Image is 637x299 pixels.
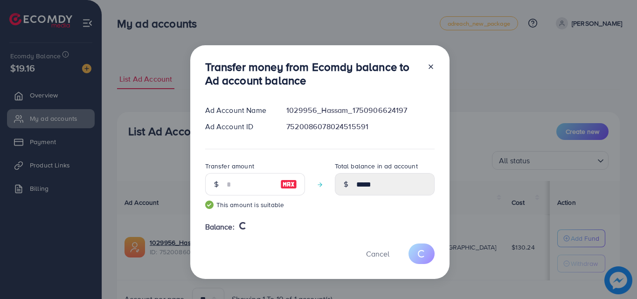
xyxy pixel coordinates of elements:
img: image [280,179,297,190]
h3: Transfer money from Ecomdy balance to Ad account balance [205,60,420,87]
span: Cancel [366,249,389,259]
img: guide [205,201,214,209]
label: Total balance in ad account [335,161,418,171]
small: This amount is suitable [205,200,305,209]
label: Transfer amount [205,161,254,171]
div: 1029956_Hassam_1750906624197 [279,105,442,116]
div: 7520086078024515591 [279,121,442,132]
div: Ad Account Name [198,105,279,116]
span: Balance: [205,222,235,232]
button: Cancel [354,243,401,264]
div: Ad Account ID [198,121,279,132]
